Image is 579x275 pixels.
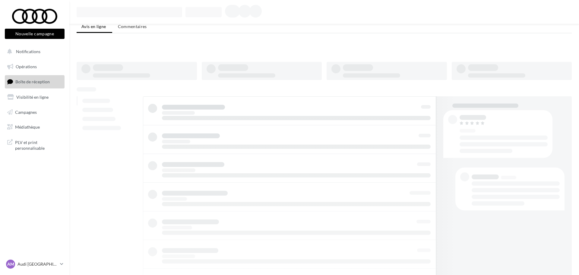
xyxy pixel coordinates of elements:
[15,138,62,151] span: PLV et print personnalisable
[16,94,49,100] span: Visibilité en ligne
[4,121,66,133] a: Médiathèque
[4,91,66,104] a: Visibilité en ligne
[4,60,66,73] a: Opérations
[4,136,66,154] a: PLV et print personnalisable
[5,29,65,39] button: Nouvelle campagne
[15,124,40,130] span: Médiathèque
[17,261,58,267] p: Audi [GEOGRAPHIC_DATA]
[15,79,50,84] span: Boîte de réception
[16,64,37,69] span: Opérations
[7,261,14,267] span: AM
[118,24,147,29] span: Commentaires
[4,45,63,58] button: Notifications
[5,258,65,270] a: AM Audi [GEOGRAPHIC_DATA]
[16,49,40,54] span: Notifications
[15,109,37,114] span: Campagnes
[4,75,66,88] a: Boîte de réception
[4,106,66,119] a: Campagnes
